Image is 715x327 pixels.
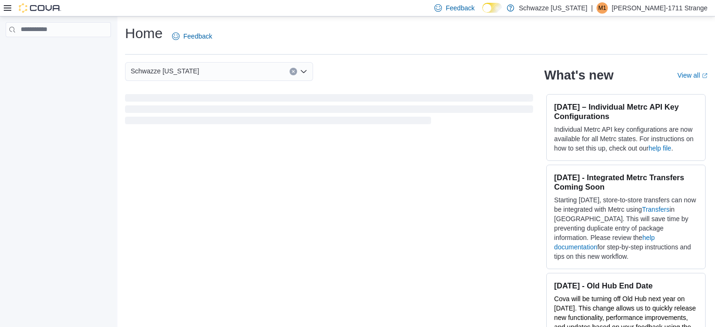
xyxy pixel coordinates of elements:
h3: [DATE] - Old Hub End Date [554,281,698,290]
h3: [DATE] – Individual Metrc API Key Configurations [554,102,698,121]
a: View allExternal link [677,72,707,79]
a: help documentation [554,234,655,251]
p: Individual Metrc API key configurations are now available for all Metrc states. For instructions ... [554,125,698,153]
span: Schwazze [US_STATE] [131,65,199,77]
button: Open list of options [300,68,307,75]
span: M1 [598,2,606,14]
input: Dark Mode [482,3,502,13]
p: [PERSON_NAME]-1711 Strange [612,2,707,14]
span: Feedback [183,32,212,41]
h1: Home [125,24,163,43]
div: Mick-1711 Strange [597,2,608,14]
nav: Complex example [6,39,111,62]
svg: External link [702,73,707,79]
span: Loading [125,96,533,126]
span: Feedback [446,3,474,13]
p: Starting [DATE], store-to-store transfers can now be integrated with Metrc using in [GEOGRAPHIC_D... [554,195,698,261]
button: Clear input [290,68,297,75]
a: Transfers [642,206,670,213]
p: Schwazze [US_STATE] [519,2,588,14]
h3: [DATE] - Integrated Metrc Transfers Coming Soon [554,173,698,191]
img: Cova [19,3,61,13]
h2: What's new [544,68,613,83]
a: help file [649,144,671,152]
a: Feedback [168,27,216,46]
p: | [591,2,593,14]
